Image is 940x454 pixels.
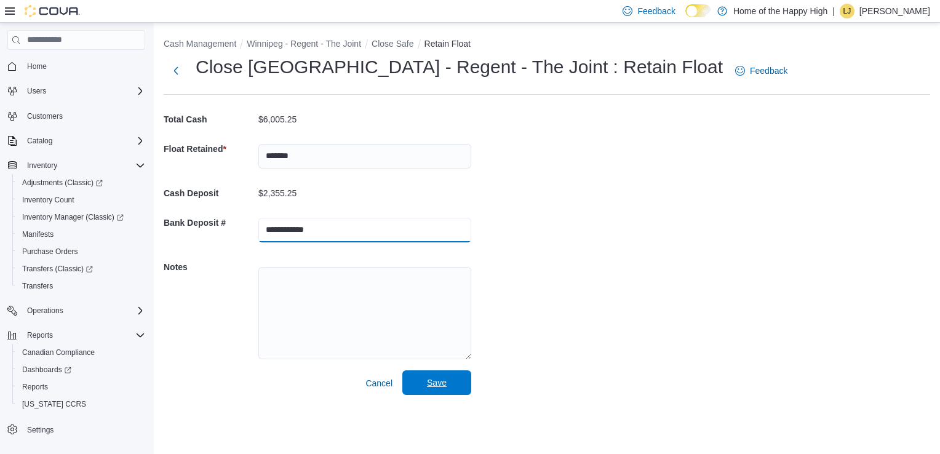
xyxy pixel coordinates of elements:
a: Canadian Compliance [17,345,100,360]
span: Inventory Manager (Classic) [22,212,124,222]
button: Home [2,57,150,75]
span: LJ [843,4,851,18]
span: Settings [22,421,145,437]
button: Close Safe [372,39,413,49]
span: Feedback [637,5,675,17]
a: Transfers [17,279,58,293]
h5: Total Cash [164,107,256,132]
nav: An example of EuiBreadcrumbs [164,38,930,52]
span: Customers [27,111,63,121]
span: Feedback [750,65,787,77]
button: Users [22,84,51,98]
a: Inventory Manager (Classic) [17,210,129,225]
h5: Bank Deposit # [164,210,256,235]
span: Manifests [22,229,54,239]
button: Catalog [2,132,150,149]
button: Retain Float [424,39,471,49]
span: Washington CCRS [17,397,145,412]
button: Reports [22,328,58,343]
span: Save [427,376,447,389]
a: Feedback [730,58,792,83]
h5: Notes [164,255,256,279]
span: Inventory Count [17,193,145,207]
button: Inventory [2,157,150,174]
a: Dashboards [12,361,150,378]
input: Dark Mode [685,4,711,17]
span: Manifests [17,227,145,242]
button: Manifests [12,226,150,243]
a: Adjustments (Classic) [17,175,108,190]
span: Transfers [22,281,53,291]
h5: Cash Deposit [164,181,256,205]
p: $6,005.25 [258,114,297,124]
a: Customers [22,109,68,124]
button: Catalog [22,133,57,148]
img: Cova [25,5,80,17]
span: Inventory [27,161,57,170]
p: Home of the Happy High [733,4,827,18]
p: | [832,4,835,18]
span: Canadian Compliance [22,348,95,357]
span: Catalog [27,136,52,146]
button: Inventory Count [12,191,150,209]
p: $2,355.25 [258,188,297,198]
a: Home [22,59,52,74]
span: Transfers (Classic) [17,261,145,276]
span: Transfers (Classic) [22,264,93,274]
span: Catalog [22,133,145,148]
span: Canadian Compliance [17,345,145,360]
button: Purchase Orders [12,243,150,260]
span: Settings [27,425,54,435]
span: [US_STATE] CCRS [22,399,86,409]
a: Settings [22,423,58,437]
span: Reports [27,330,53,340]
a: Transfers (Classic) [17,261,98,276]
button: Operations [2,302,150,319]
span: Cancel [365,377,392,389]
button: Settings [2,420,150,438]
span: Adjustments (Classic) [22,178,103,188]
span: Operations [27,306,63,316]
span: Users [27,86,46,96]
span: Inventory [22,158,145,173]
span: Reports [17,380,145,394]
button: Save [402,370,471,395]
span: Purchase Orders [22,247,78,257]
a: Transfers (Classic) [12,260,150,277]
button: Reports [2,327,150,344]
p: [PERSON_NAME] [859,4,930,18]
button: Operations [22,303,68,318]
span: Users [22,84,145,98]
a: Adjustments (Classic) [12,174,150,191]
button: Users [2,82,150,100]
button: Inventory [22,158,62,173]
span: Home [22,58,145,74]
span: Dashboards [22,365,71,375]
button: Cancel [360,371,397,396]
button: [US_STATE] CCRS [12,396,150,413]
h1: Close [GEOGRAPHIC_DATA] - Regent - The Joint : Retain Float [196,55,723,79]
span: Reports [22,382,48,392]
button: Transfers [12,277,150,295]
button: Winnipeg - Regent - The Joint [247,39,361,49]
button: Next [164,58,188,83]
a: Reports [17,380,53,394]
span: Transfers [17,279,145,293]
span: Dashboards [17,362,145,377]
span: Home [27,62,47,71]
span: Reports [22,328,145,343]
span: Dark Mode [685,17,686,18]
a: Purchase Orders [17,244,83,259]
a: Manifests [17,227,58,242]
h5: Float Retained [164,137,256,161]
button: Reports [12,378,150,396]
span: Inventory Count [22,195,74,205]
span: Operations [22,303,145,318]
span: Inventory Manager (Classic) [17,210,145,225]
a: Inventory Manager (Classic) [12,209,150,226]
button: Canadian Compliance [12,344,150,361]
button: Cash Management [164,39,236,49]
button: Customers [2,107,150,125]
div: Laura Jenkinson [840,4,854,18]
span: Adjustments (Classic) [17,175,145,190]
